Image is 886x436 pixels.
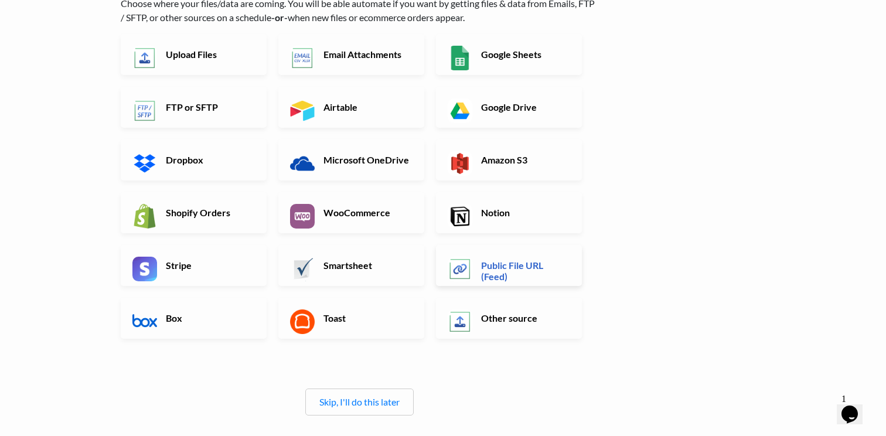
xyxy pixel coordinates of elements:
h6: Public File URL (Feed) [478,260,570,282]
h6: Email Attachments [321,49,413,60]
img: Public File URL App & API [448,257,472,281]
img: Shopify App & API [132,204,157,229]
a: Toast [278,298,424,339]
h6: Dropbox [163,154,255,165]
h6: Stripe [163,260,255,271]
img: Dropbox App & API [132,151,157,176]
img: Google Drive App & API [448,98,472,123]
img: Amazon S3 App & API [448,151,472,176]
a: Notion [436,192,582,233]
a: Upload Files [121,34,267,75]
h6: Smartsheet [321,260,413,271]
img: Google Sheets App & API [448,46,472,70]
img: Notion App & API [448,204,472,229]
a: Box [121,298,267,339]
img: FTP or SFTP App & API [132,98,157,123]
a: Shopify Orders [121,192,267,233]
h6: Airtable [321,101,413,113]
img: Microsoft OneDrive App & API [290,151,315,176]
h6: Google Drive [478,101,570,113]
h6: Toast [321,312,413,323]
h6: Microsoft OneDrive [321,154,413,165]
img: Box App & API [132,309,157,334]
a: Dropbox [121,139,267,180]
img: Email New CSV or XLSX File App & API [290,46,315,70]
h6: Google Sheets [478,49,570,60]
a: Skip, I'll do this later [319,396,400,407]
h6: Box [163,312,255,323]
a: WooCommerce [278,192,424,233]
a: FTP or SFTP [121,87,267,128]
h6: FTP or SFTP [163,101,255,113]
a: Smartsheet [278,245,424,286]
a: Amazon S3 [436,139,582,180]
a: Google Sheets [436,34,582,75]
a: Airtable [278,87,424,128]
img: Stripe App & API [132,257,157,281]
a: Microsoft OneDrive [278,139,424,180]
h6: Notion [478,207,570,218]
a: Other source [436,298,582,339]
a: Google Drive [436,87,582,128]
h6: Upload Files [163,49,255,60]
img: Other Source App & API [448,309,472,334]
iframe: chat widget [837,389,874,424]
img: Upload Files App & API [132,46,157,70]
h6: Amazon S3 [478,154,570,165]
a: Stripe [121,245,267,286]
img: Smartsheet App & API [290,257,315,281]
h6: Shopify Orders [163,207,255,218]
a: Email Attachments [278,34,424,75]
img: Toast App & API [290,309,315,334]
img: Airtable App & API [290,98,315,123]
b: -or- [271,12,288,23]
h6: WooCommerce [321,207,413,218]
h6: Other source [478,312,570,323]
img: WooCommerce App & API [290,204,315,229]
a: Public File URL (Feed) [436,245,582,286]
